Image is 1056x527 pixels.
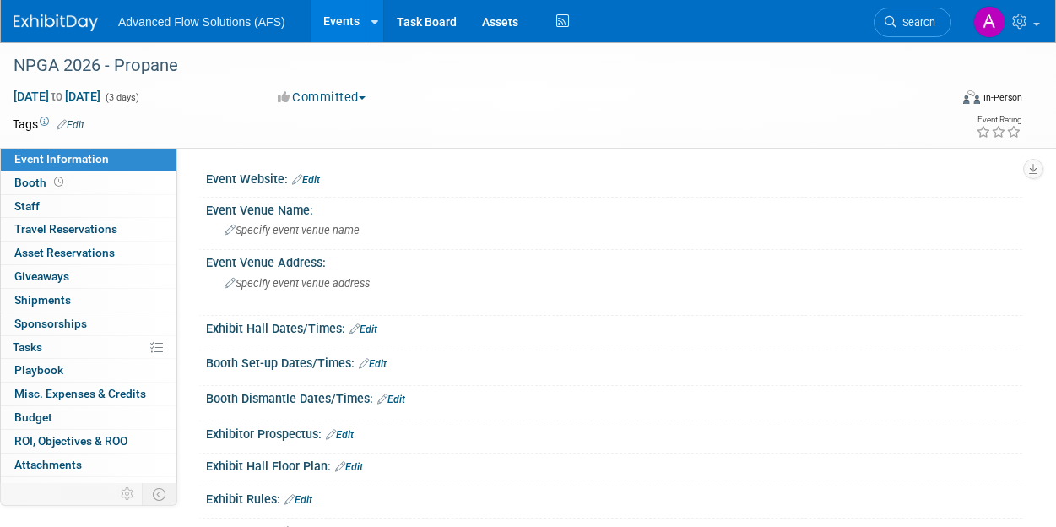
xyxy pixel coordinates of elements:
[1,454,176,476] a: Attachments
[206,454,1022,475] div: Exhibit Hall Floor Plan:
[14,176,67,189] span: Booth
[206,250,1022,271] div: Event Venue Address:
[14,246,115,259] span: Asset Reservations
[973,6,1005,38] img: Alyson Makin
[1,171,176,194] a: Booth
[284,494,312,506] a: Edit
[1,289,176,312] a: Shipments
[225,277,370,290] span: Specify event venue address
[1,430,176,453] a: ROI, Objectives & ROO
[206,386,1022,408] div: Booth Dismantle Dates/Times:
[13,116,84,133] td: Tags
[326,429,354,441] a: Edit
[896,16,935,29] span: Search
[1,336,176,359] a: Tasks
[14,152,109,166] span: Event Information
[875,88,1022,113] div: Event Format
[335,461,363,473] a: Edit
[14,387,146,400] span: Misc. Expenses & Credits
[104,92,139,103] span: (3 days)
[143,483,177,505] td: Toggle Event Tabs
[1,218,176,241] a: Travel Reservations
[14,410,52,424] span: Budget
[206,486,1022,508] div: Exhibit Rules:
[1,406,176,429] a: Budget
[272,89,372,106] button: Committed
[359,358,387,370] a: Edit
[1,195,176,218] a: Staff
[349,323,377,335] a: Edit
[206,316,1022,338] div: Exhibit Hall Dates/Times:
[206,350,1022,372] div: Booth Set-up Dates/Times:
[14,199,40,213] span: Staff
[51,176,67,188] span: Booth not reserved yet
[1,265,176,288] a: Giveaways
[1,383,176,405] a: Misc. Expenses & Credits
[13,340,42,354] span: Tasks
[1,148,176,171] a: Event Information
[14,317,87,330] span: Sponsorships
[49,90,65,103] span: to
[206,198,1022,219] div: Event Venue Name:
[206,421,1022,443] div: Exhibitor Prospectus:
[1,242,176,264] a: Asset Reservations
[14,269,69,283] span: Giveaways
[874,8,951,37] a: Search
[206,166,1022,188] div: Event Website:
[976,116,1021,124] div: Event Rating
[13,89,101,104] span: [DATE] [DATE]
[14,434,127,448] span: ROI, Objectives & ROO
[14,222,117,236] span: Travel Reservations
[57,119,84,131] a: Edit
[14,293,71,307] span: Shipments
[113,483,143,505] td: Personalize Event Tab Strip
[14,14,98,31] img: ExhibitDay
[8,51,936,81] div: NPGA 2026 - Propane
[11,481,38,495] span: more
[963,90,980,104] img: Format-Inperson.png
[14,363,63,377] span: Playbook
[14,458,82,471] span: Attachments
[1,477,176,500] a: more
[292,174,320,186] a: Edit
[1,312,176,335] a: Sponsorships
[118,15,285,29] span: Advanced Flow Solutions (AFS)
[225,224,360,236] span: Specify event venue name
[983,91,1022,104] div: In-Person
[1,359,176,382] a: Playbook
[377,394,405,405] a: Edit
